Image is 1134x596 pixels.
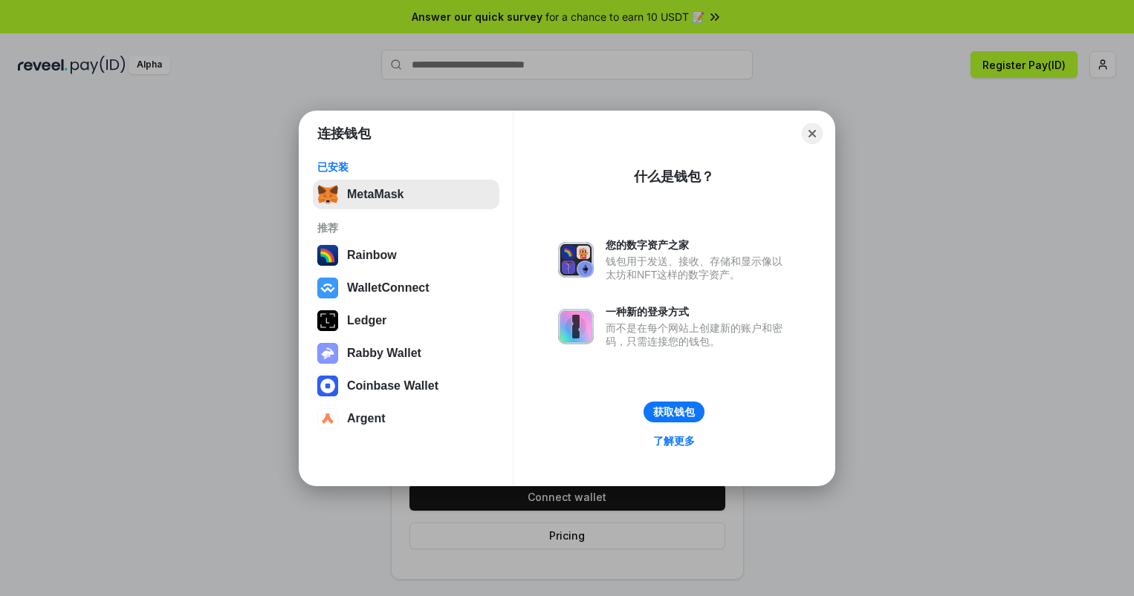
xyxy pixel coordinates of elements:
img: svg+xml,%3Csvg%20xmlns%3D%22http%3A%2F%2Fwww.w3.org%2F2000%2Fsvg%22%20fill%3D%22none%22%20viewBox... [317,343,338,364]
img: svg+xml,%3Csvg%20xmlns%3D%22http%3A%2F%2Fwww.w3.org%2F2000%2Fsvg%22%20fill%3D%22none%22%20viewBox... [558,242,594,278]
button: Coinbase Wallet [313,371,499,401]
div: Rainbow [347,249,397,262]
div: 获取钱包 [653,405,695,419]
img: svg+xml,%3Csvg%20xmlns%3D%22http%3A%2F%2Fwww.w3.org%2F2000%2Fsvg%22%20fill%3D%22none%22%20viewBox... [558,309,594,344]
div: 已安装 [317,160,495,174]
a: 了解更多 [644,431,704,451]
button: WalletConnect [313,273,499,303]
h1: 连接钱包 [317,125,371,143]
button: Ledger [313,306,499,335]
div: 推荐 [317,221,495,235]
img: svg+xml,%3Csvg%20fill%3D%22none%22%20height%3D%2233%22%20viewBox%3D%220%200%2035%2033%22%20width%... [317,184,338,205]
img: svg+xml,%3Csvg%20width%3D%2228%22%20height%3D%2228%22%20viewBox%3D%220%200%2028%2028%22%20fill%3D... [317,278,338,298]
img: svg+xml,%3Csvg%20width%3D%2228%22%20height%3D%2228%22%20viewBox%3D%220%200%2028%2028%22%20fill%3D... [317,376,338,396]
button: Argent [313,404,499,433]
img: svg+xml,%3Csvg%20width%3D%22120%22%20height%3D%22120%22%20viewBox%3D%220%200%20120%20120%22%20fil... [317,245,338,266]
div: Ledger [347,314,386,327]
img: svg+xml,%3Csvg%20xmlns%3D%22http%3A%2F%2Fwww.w3.org%2F2000%2Fsvg%22%20width%3D%2228%22%20height%3... [317,310,338,331]
div: 什么是钱包？ [634,168,714,186]
div: 钱包用于发送、接收、存储和显示像以太坊和NFT这样的数字资产。 [606,255,790,281]
button: 获取钱包 [644,402,704,422]
button: MetaMask [313,180,499,209]
div: Rabby Wallet [347,347,421,360]
div: 而不是在每个网站上创建新的账户和密码，只需连接您的钱包。 [606,321,790,348]
img: svg+xml,%3Csvg%20width%3D%2228%22%20height%3D%2228%22%20viewBox%3D%220%200%2028%2028%22%20fill%3D... [317,408,338,429]
div: 一种新的登录方式 [606,305,790,318]
button: Rabby Wallet [313,338,499,368]
div: Argent [347,412,386,425]
div: 了解更多 [653,434,695,448]
div: WalletConnect [347,281,430,295]
div: MetaMask [347,188,404,201]
button: Rainbow [313,240,499,270]
button: Close [802,123,823,144]
div: Coinbase Wallet [347,379,438,393]
div: 您的数字资产之家 [606,238,790,252]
